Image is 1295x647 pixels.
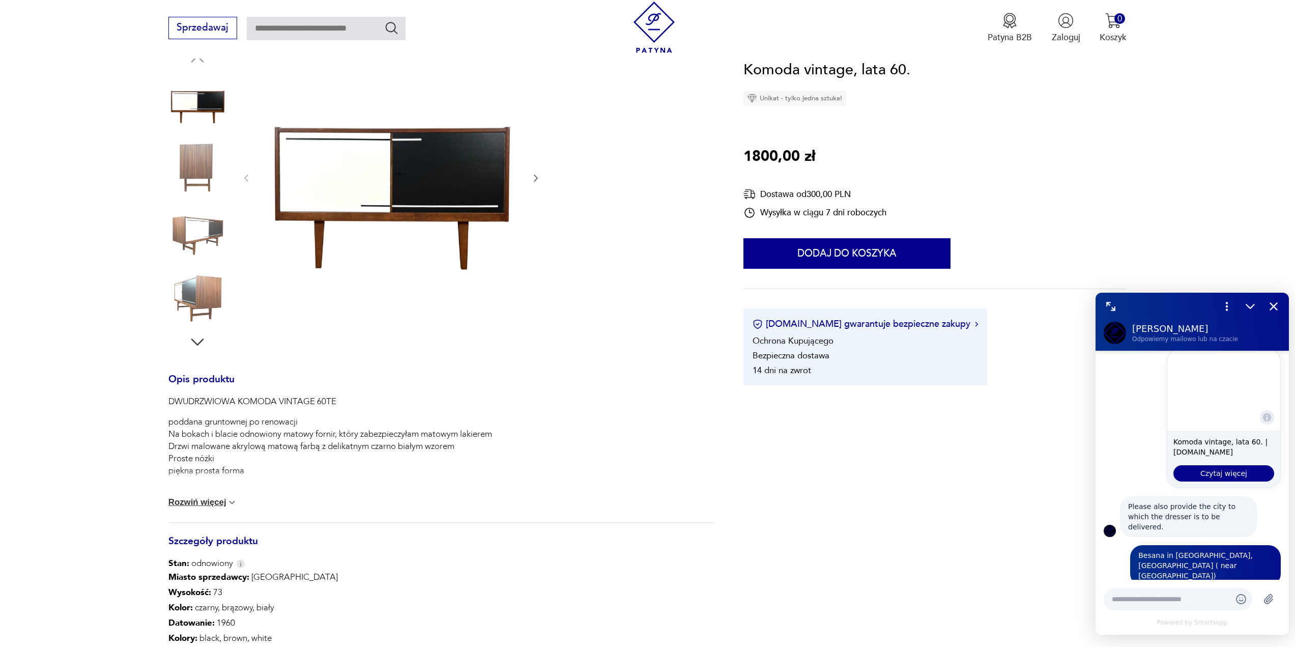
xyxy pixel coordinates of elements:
p: 1960 [168,615,369,631]
b: Datowanie : [168,617,215,629]
button: Szukaj [384,20,399,35]
p: Patyna B2B [988,32,1032,43]
div: Unikat - tylko jedna sztuka! [743,91,846,106]
img: Zdjęcie produktu Komoda vintage, lata 60. [168,203,226,261]
img: Ikona koszyka [1105,13,1121,29]
img: Zdjęcie produktu Komoda vintage, lata 60. [168,73,226,131]
a: Ikona medaluPatyna B2B [988,13,1032,43]
img: Ikona dostawy [743,188,756,201]
button: [DOMAIN_NAME] gwarantuje bezpieczne zakupy [753,318,978,331]
button: Patyna B2B [988,13,1032,43]
li: Ochrona Kupującego [753,335,833,347]
button: Sprzedawaj [168,17,237,39]
p: black, brown, white [168,631,369,646]
iframe: Smartsupp widget messenger [1096,293,1289,635]
p: 73 [168,585,369,600]
p: 1800,00 zł [743,145,815,168]
img: Info icon [236,559,245,568]
b: Kolory : [168,632,197,644]
img: Ikona diamentu [747,94,757,103]
button: Dodaj do koszyka [743,239,951,269]
div: Dostawa od 300,00 PLN [743,188,886,201]
div: 0 [1114,13,1125,24]
img: Ikona medalu [1002,13,1018,29]
img: Ikona strzałki w prawo [975,322,978,327]
p: DWUDRZWIOWA KOMODA VINTAGE 60TE [168,396,684,408]
b: Stan: [168,557,189,569]
h3: Opis produktu [168,376,714,396]
b: Miasto sprzedawcy : [168,571,249,583]
b: Kolor: [168,602,193,613]
button: Zaloguj [1052,13,1080,43]
div: Wysyłka w ciągu 7 dni roboczych [743,207,886,219]
a: Sprzedawaj [168,24,237,33]
b: Wysokość : [168,586,211,598]
img: Zdjęcie produktu Komoda vintage, lata 60. [264,50,519,305]
button: Rozwiń więcej [168,497,238,508]
img: Zdjęcie produktu Komoda vintage, lata 60. [168,138,226,196]
h1: Komoda vintage, lata 60. [743,59,910,82]
span: odnowiony [168,557,233,570]
img: Patyna - sklep z meblami i dekoracjami vintage [628,2,680,53]
p: Koszyk [1100,32,1127,43]
p: Zaloguj [1052,32,1080,43]
p: poddana gruntownej po renowacji Na bokach i blacie odnowiony matowy fornir, który zabezpieczyłam ... [168,416,684,477]
img: Ikonka użytkownika [1058,13,1074,29]
img: chevron down [227,497,237,508]
img: Zdjęcie produktu Komoda vintage, lata 60. [168,268,226,326]
li: Bezpieczna dostawa [753,350,829,362]
li: 14 dni na zwrot [753,365,811,377]
button: 0Koszyk [1100,13,1127,43]
p: czarny, brązowy, biały [168,600,369,615]
img: Ikona certyfikatu [753,319,763,329]
p: [GEOGRAPHIC_DATA] [168,570,369,585]
h3: Szczegóły produktu [168,538,714,558]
